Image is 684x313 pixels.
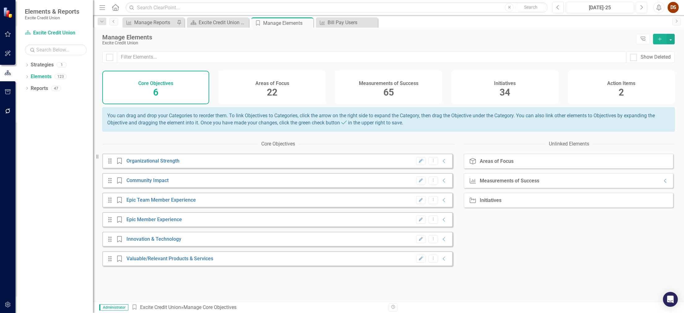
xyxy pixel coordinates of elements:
[619,87,624,98] span: 2
[494,81,516,86] h4: Initiatives
[25,15,79,20] small: Excite Credit Union
[25,44,87,55] input: Search Below...
[641,54,671,61] div: Show Deleted
[131,304,384,311] div: » Manage Core Objectives
[126,256,213,262] a: Valuable/Relevant Products & Services
[31,61,54,69] a: Strategies
[102,107,675,132] div: You can drag and drop your Categories to reorder them. To link Objectives to Categories, click th...
[188,19,247,26] a: Excite Credit Union Board Book
[153,87,158,98] span: 6
[25,29,87,37] a: Excite Credit Union
[524,5,537,10] span: Search
[51,86,61,91] div: 47
[480,198,501,203] div: Initiatives
[267,87,277,98] span: 22
[126,217,182,222] a: Epic Member Experience
[31,73,51,80] a: Elements
[359,81,418,86] h4: Measurements of Success
[480,159,514,164] div: Areas of Focus
[102,41,633,45] div: Excite Credit Union
[2,7,14,18] img: ClearPoint Strategy
[500,87,510,98] span: 34
[124,19,175,26] a: Manage Reports
[607,81,635,86] h4: Action Items
[126,197,196,203] a: Epic Team Member Experience
[117,51,626,63] input: Filter Elements...
[566,2,634,13] button: [DATE]-25
[199,19,247,26] div: Excite Credit Union Board Book
[328,19,376,26] div: Bill Pay Users
[255,81,289,86] h4: Areas of Focus
[480,178,539,184] div: Measurements of Success
[126,177,169,183] a: Community Impact
[126,236,181,242] a: Innovation & Technology
[134,19,175,26] div: Manage Reports
[515,3,546,12] button: Search
[126,2,548,13] input: Search ClearPoint...
[261,141,295,148] div: Core Objectives
[57,62,67,68] div: 1
[140,304,181,310] a: Excite Credit Union
[263,19,312,27] div: Manage Elements
[383,87,394,98] span: 65
[668,2,679,13] button: DS
[568,4,632,11] div: [DATE]-25
[55,74,67,79] div: 123
[102,34,633,41] div: Manage Elements
[317,19,376,26] a: Bill Pay Users
[25,8,79,15] span: Elements & Reports
[31,85,48,92] a: Reports
[126,158,179,164] a: Organizational Strength
[138,81,173,86] h4: Core Objectives
[663,292,678,307] div: Open Intercom Messenger
[549,141,589,148] div: Unlinked Elements
[99,304,128,311] span: Administrator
